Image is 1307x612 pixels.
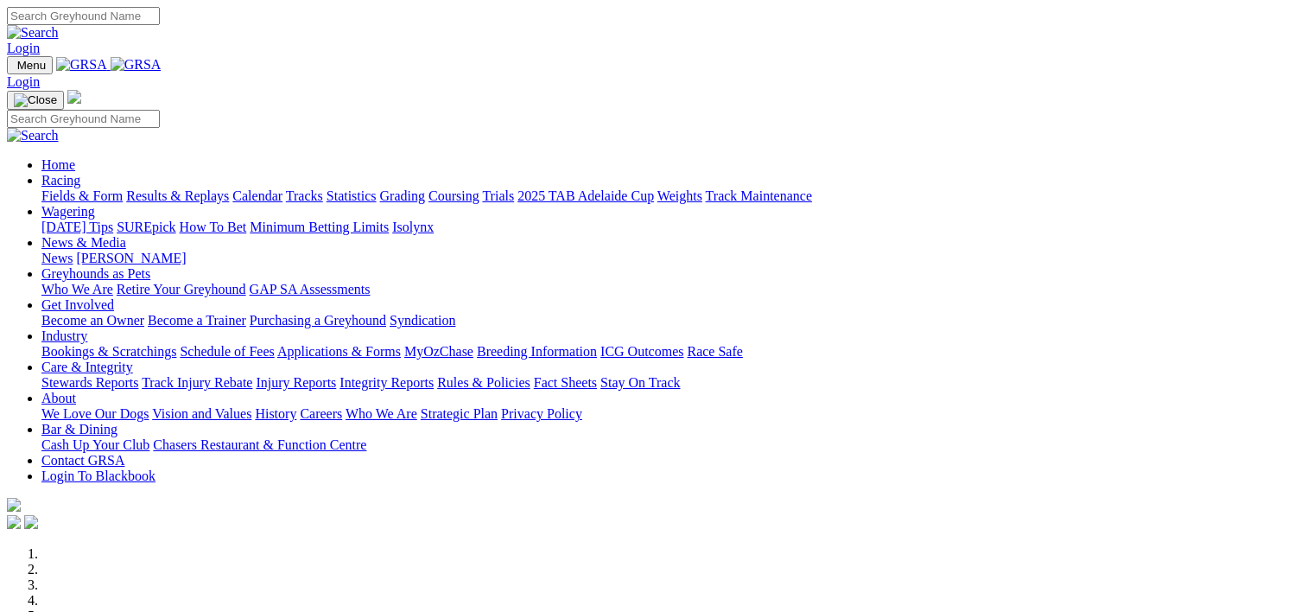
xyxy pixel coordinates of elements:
[41,297,114,312] a: Get Involved
[41,220,113,234] a: [DATE] Tips
[7,74,40,89] a: Login
[41,437,149,452] a: Cash Up Your Club
[126,188,229,203] a: Results & Replays
[152,406,251,421] a: Vision and Values
[7,91,64,110] button: Toggle navigation
[390,313,455,328] a: Syndication
[300,406,342,421] a: Careers
[392,220,434,234] a: Isolynx
[517,188,654,203] a: 2025 TAB Adelaide Cup
[428,188,479,203] a: Coursing
[24,515,38,529] img: twitter.svg
[534,375,597,390] a: Fact Sheets
[148,313,246,328] a: Become a Trainer
[41,469,155,483] a: Login To Blackbook
[41,204,95,219] a: Wagering
[380,188,425,203] a: Grading
[41,437,1300,453] div: Bar & Dining
[41,313,1300,328] div: Get Involved
[41,344,176,359] a: Bookings & Scratchings
[41,173,80,188] a: Racing
[7,7,160,25] input: Search
[7,41,40,55] a: Login
[437,375,530,390] a: Rules & Policies
[7,56,53,74] button: Toggle navigation
[286,188,323,203] a: Tracks
[277,344,401,359] a: Applications & Forms
[41,188,123,203] a: Fields & Form
[41,282,113,296] a: Who We Are
[41,251,1300,266] div: News & Media
[41,406,149,421] a: We Love Our Dogs
[706,188,812,203] a: Track Maintenance
[142,375,252,390] a: Track Injury Rebate
[339,375,434,390] a: Integrity Reports
[41,360,133,374] a: Care & Integrity
[421,406,498,421] a: Strategic Plan
[76,251,186,265] a: [PERSON_NAME]
[7,25,59,41] img: Search
[250,282,371,296] a: GAP SA Assessments
[600,344,683,359] a: ICG Outcomes
[41,188,1300,204] div: Racing
[250,313,386,328] a: Purchasing a Greyhound
[111,57,162,73] img: GRSA
[657,188,702,203] a: Weights
[41,375,138,390] a: Stewards Reports
[41,220,1300,235] div: Wagering
[256,375,336,390] a: Injury Reports
[41,313,144,328] a: Become an Owner
[7,110,160,128] input: Search
[14,93,57,107] img: Close
[41,391,76,405] a: About
[67,90,81,104] img: logo-grsa-white.png
[7,515,21,529] img: facebook.svg
[180,344,274,359] a: Schedule of Fees
[255,406,296,421] a: History
[41,344,1300,360] div: Industry
[477,344,597,359] a: Breeding Information
[41,266,150,281] a: Greyhounds as Pets
[117,220,175,234] a: SUREpick
[7,128,59,143] img: Search
[153,437,366,452] a: Chasers Restaurant & Function Centre
[41,157,75,172] a: Home
[41,453,124,468] a: Contact GRSA
[687,344,742,359] a: Race Safe
[250,220,389,234] a: Minimum Betting Limits
[41,375,1300,391] div: Care & Integrity
[41,282,1300,297] div: Greyhounds as Pets
[482,188,514,203] a: Trials
[327,188,377,203] a: Statistics
[501,406,582,421] a: Privacy Policy
[41,328,87,343] a: Industry
[41,251,73,265] a: News
[404,344,473,359] a: MyOzChase
[232,188,282,203] a: Calendar
[180,220,247,234] a: How To Bet
[41,235,126,250] a: News & Media
[56,57,107,73] img: GRSA
[17,59,46,72] span: Menu
[41,406,1300,422] div: About
[346,406,417,421] a: Who We Are
[41,422,117,437] a: Bar & Dining
[7,498,21,512] img: logo-grsa-white.png
[600,375,680,390] a: Stay On Track
[117,282,246,296] a: Retire Your Greyhound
